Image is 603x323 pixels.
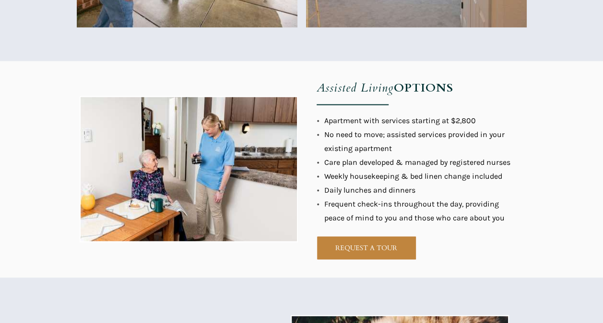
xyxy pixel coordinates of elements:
span: Frequent check-ins throughout the day, providing peace of mind to you and those who care about you [324,199,505,222]
span: Care plan developed & managed by registered nurses [324,157,510,166]
span: REQUEST A TOUR [317,243,416,252]
span: No need to move; assisted services provided in your existing apartment [324,129,505,152]
a: REQUEST A TOUR [317,236,416,260]
em: Assisted Living [317,80,394,95]
strong: OPTIONS [394,80,453,95]
span: Apartment with services starting at $2,800 [324,115,476,125]
span: Daily lunches and dinners [324,185,415,194]
span: Weekly housekeeping & bed linen change included [324,171,502,180]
